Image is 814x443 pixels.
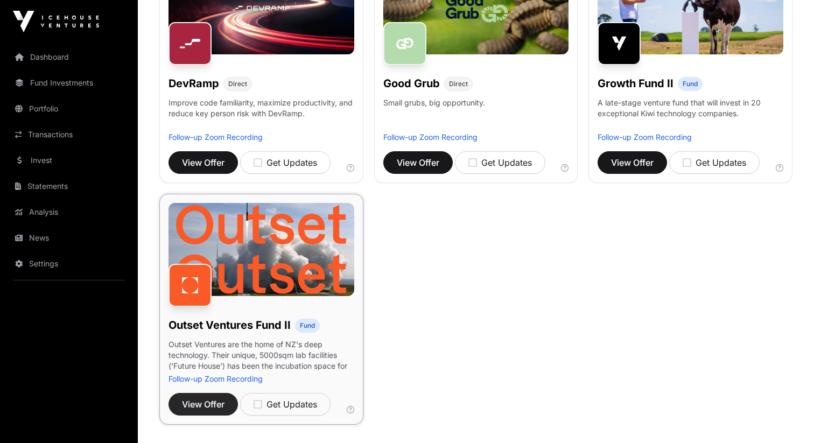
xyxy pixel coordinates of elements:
a: News [9,226,129,250]
span: Fund [300,321,315,330]
p: Improve code familiarity, maximize productivity, and reduce key person risk with DevRamp. [169,97,354,119]
span: View Offer [611,156,654,169]
img: Outset-Ventures3-2400x1697.jpg [169,203,354,296]
a: Follow-up Zoom Recording [383,132,478,142]
span: View Offer [182,156,224,169]
p: A late-stage venture fund that will invest in 20 exceptional Kiwi technology companies. [598,97,783,119]
h1: Outset Ventures Fund II [169,318,291,333]
img: Outset Ventures Fund II [169,264,212,307]
span: View Offer [397,156,439,169]
button: View Offer [598,151,667,174]
iframe: Chat Widget [760,391,814,443]
button: Get Updates [240,393,331,416]
a: Follow-up Zoom Recording [598,132,692,142]
button: Get Updates [455,151,545,174]
span: View Offer [182,398,224,411]
div: Get Updates [683,156,746,169]
img: DevRamp [169,22,212,65]
div: Get Updates [468,156,532,169]
img: Good Grub [383,22,426,65]
button: Get Updates [669,151,760,174]
span: Fund [683,80,698,88]
a: Follow-up Zoom Recording [169,374,263,383]
a: Dashboard [9,45,129,69]
a: Transactions [9,123,129,146]
button: View Offer [383,151,453,174]
h1: Good Grub [383,76,440,91]
span: Direct [449,80,468,88]
a: Fund Investments [9,71,129,95]
img: Growth Fund II [598,22,641,65]
h1: Growth Fund II [598,76,673,91]
div: Get Updates [254,398,317,411]
span: Direct [228,80,247,88]
button: View Offer [169,393,238,416]
button: View Offer [169,151,238,174]
h1: DevRamp [169,76,219,91]
p: Outset Ventures are the home of NZ's deep technology. Their unique, 5000sqm lab facilities ('Futu... [169,339,354,393]
a: Portfolio [9,97,129,121]
button: Get Updates [240,151,331,174]
a: Statements [9,174,129,198]
div: Get Updates [254,156,317,169]
a: Follow-up Zoom Recording [169,132,263,142]
a: Settings [9,252,129,276]
img: Icehouse Ventures Logo [13,11,99,32]
p: Small grubs, big opportunity. [383,97,485,108]
a: Analysis [9,200,129,224]
a: Invest [9,149,129,172]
